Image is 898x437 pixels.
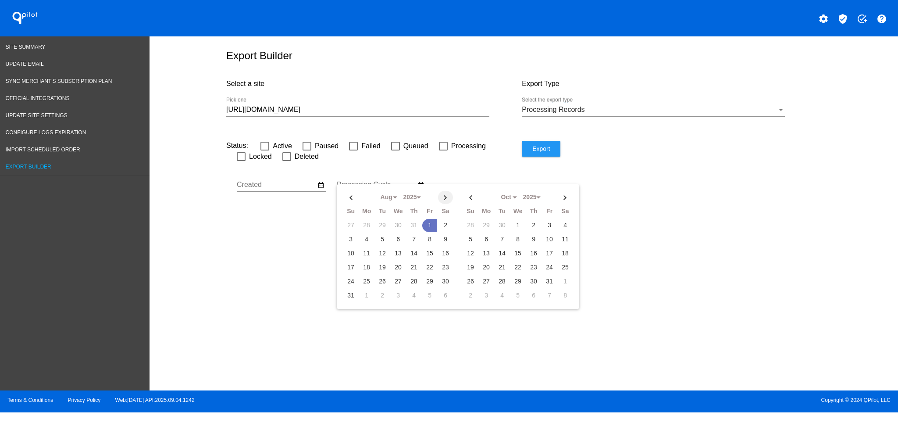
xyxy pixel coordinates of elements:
[226,50,818,62] h1: Export Builder
[456,397,891,403] span: Copyright © 2024 QPilot, LLC
[403,141,428,151] span: Queued
[857,14,867,24] mat-icon: add_task
[837,14,848,24] mat-icon: verified_user
[532,145,550,152] span: Export
[519,194,541,201] div: 2025
[237,181,316,189] input: Created
[226,142,248,149] span: Status:
[226,106,489,114] input: Number
[115,397,195,403] a: Web:[DATE] API:2025.09.04.1242
[6,78,112,84] span: Sync Merchant's Subscription Plan
[317,181,324,189] mat-icon: date_range
[7,397,53,403] a: Terms & Conditions
[6,129,86,136] span: Configure logs expiration
[417,181,424,189] mat-icon: date_range
[6,44,46,50] span: Site Summary
[6,61,44,67] span: Update Email
[273,141,292,151] span: Active
[495,194,517,201] div: Oct
[226,80,522,88] h4: Select a site
[522,141,560,157] button: Export
[818,14,829,24] mat-icon: settings
[249,151,272,162] span: Locked
[6,147,80,153] span: Import Scheduled Order
[522,80,817,88] h4: Export Type
[315,141,339,151] span: Paused
[295,151,319,162] span: Deleted
[337,181,416,189] input: Processing Cycle
[68,397,101,403] a: Privacy Policy
[451,141,486,151] span: Processing
[375,194,397,201] div: Aug
[6,95,70,101] span: Official Integrations
[6,112,68,118] span: Update Site Settings
[7,9,43,27] h1: QPilot
[877,14,887,24] mat-icon: help
[522,106,584,113] span: Processing Records
[361,141,381,151] span: Failed
[6,164,51,170] span: Export Builder
[399,194,421,201] div: 2025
